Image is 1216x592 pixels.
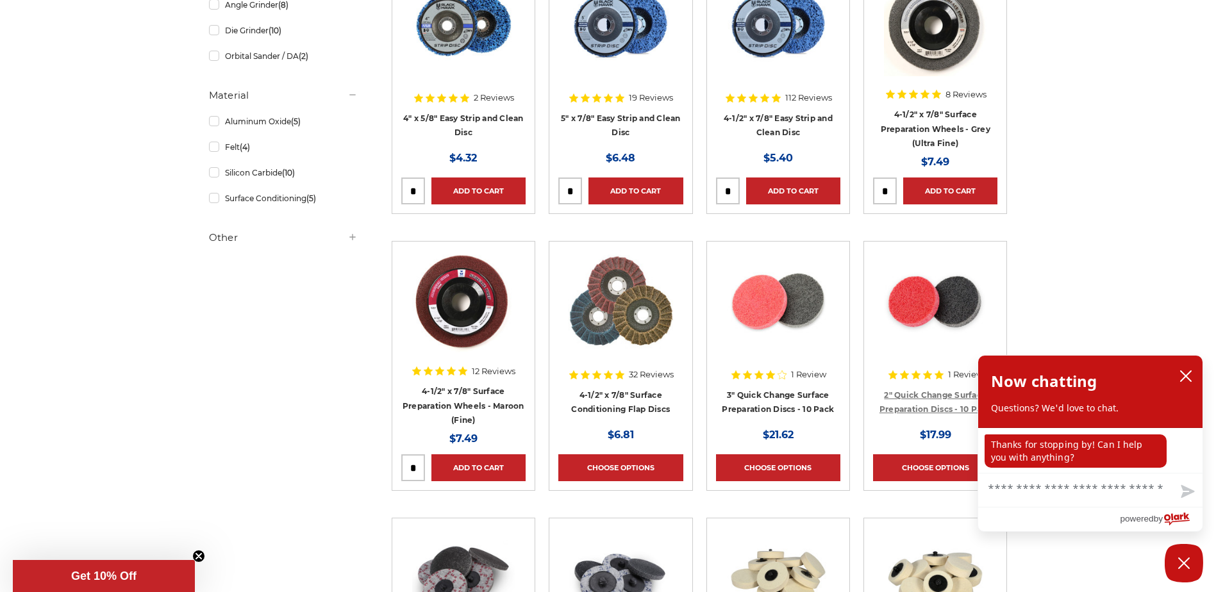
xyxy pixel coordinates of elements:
[734,566,822,591] a: Quick view
[576,289,665,315] a: Quick view
[763,152,793,164] span: $5.40
[240,142,250,152] span: (4)
[978,355,1203,532] div: olark chatbox
[785,94,832,102] span: 112 Reviews
[558,251,683,375] a: Scotch brite flap discs
[209,136,358,158] a: Felt
[1176,366,1196,386] button: close chatbox
[209,110,358,133] a: Aluminum Oxide
[881,110,990,148] a: 4-1/2" x 7/8" Surface Preparation Wheels - Grey (Ultra Fine)
[568,251,673,353] img: Scotch brite flap discs
[948,370,983,379] span: 1 Review
[985,434,1167,468] p: Thanks for stopping by! Can I help you with anything?
[576,566,665,591] a: Quick view
[419,289,508,315] a: Quick view
[991,368,1097,394] h2: Now chatting
[13,560,195,592] div: Get 10% OffClose teaser
[209,230,358,245] h5: Other
[727,251,829,353] img: 3 inch surface preparation discs
[873,454,997,481] a: Choose Options
[1165,544,1203,582] button: Close Chatbox
[403,386,524,425] a: 4-1/2" x 7/8" Surface Preparation Wheels - Maroon (Fine)
[431,177,526,204] a: Add to Cart
[724,113,833,138] a: 4-1/2" x 7/8" Easy Strip and Clean Disc
[576,12,665,38] a: Quick view
[879,390,992,415] a: 2" Quick Change Surface Preparation Discs - 10 Pack
[299,51,308,61] span: (2)
[71,570,137,582] span: Get 10% Off
[209,161,358,184] a: Silicon Carbide
[449,432,478,445] span: $7.49
[1120,507,1203,531] a: Powered by Olark
[734,289,822,315] a: Quick view
[921,156,949,168] span: $7.49
[991,402,1190,415] p: Questions? We'd love to chat.
[561,113,681,138] a: 5" x 7/8" Easy Strip and Clean Disc
[891,289,979,315] a: Quick view
[403,113,524,138] a: 4" x 5/8" Easy Strip and Clean Disc
[716,454,840,481] a: Choose Options
[1120,511,1153,527] span: powered
[884,251,987,353] img: 2 inch surface preparation discs
[1154,511,1163,527] span: by
[209,88,358,103] h5: Material
[716,251,840,375] a: 3 inch surface preparation discs
[209,187,358,210] a: Surface Conditioning
[606,152,635,164] span: $6.48
[978,428,1203,473] div: chat
[431,454,526,481] a: Add to Cart
[629,94,673,102] span: 19 Reviews
[474,94,514,102] span: 2 Reviews
[472,367,515,375] span: 12 Reviews
[1170,477,1203,507] button: Send message
[558,454,683,481] a: Choose Options
[945,90,987,99] span: 8 Reviews
[791,370,826,379] span: 1 Review
[192,550,205,563] button: Close teaser
[269,26,281,35] span: (10)
[209,19,358,42] a: Die Grinder
[891,566,979,591] a: Quick view
[449,152,477,164] span: $4.32
[920,429,951,441] span: $17.99
[734,12,822,38] a: Quick view
[401,251,526,375] a: Maroon Surface Prep Disc
[722,390,834,415] a: 3" Quick Change Surface Preparation Discs - 10 Pack
[903,177,997,204] a: Add to Cart
[746,177,840,204] a: Add to Cart
[763,429,794,441] span: $21.62
[588,177,683,204] a: Add to Cart
[306,193,316,203] span: (5)
[419,566,508,591] a: Quick view
[629,370,674,379] span: 32 Reviews
[891,12,979,38] a: Quick view
[419,12,508,38] a: Quick view
[291,117,301,126] span: (5)
[608,429,634,441] span: $6.81
[209,45,358,67] a: Orbital Sander / DA
[571,390,670,415] a: 4-1/2" x 7/8" Surface Conditioning Flap Discs
[873,251,997,375] a: 2 inch surface preparation discs
[282,168,295,177] span: (10)
[412,251,515,353] img: Maroon Surface Prep Disc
